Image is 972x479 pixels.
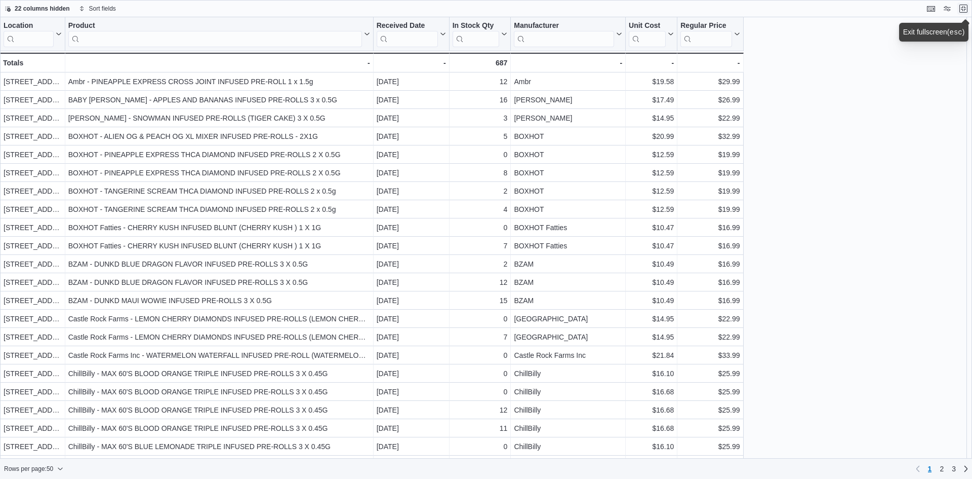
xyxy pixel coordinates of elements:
button: Unit Cost [629,21,674,47]
div: $25.99 [680,404,740,416]
div: [DATE] [377,149,446,161]
div: BOXHOT [514,167,622,179]
div: [STREET_ADDRESS] [4,422,62,434]
span: 3 [952,464,956,474]
div: 3 [453,112,508,124]
div: BOXHOT [514,203,622,215]
div: $25.99 [680,386,740,398]
div: [STREET_ADDRESS] [4,112,62,124]
div: $10.49 [629,258,674,270]
span: Rows per page : 50 [4,465,53,473]
div: [DATE] [377,258,446,270]
div: $10.49 [629,294,674,307]
nav: Pagination for preceding grid [912,461,972,477]
div: 16 [453,94,508,106]
div: 7 [453,240,508,252]
div: $25.99 [680,367,740,380]
div: BOXHOT - TANGERINE SCREAM THCA DIAMOND INFUSED PRE-ROLLS 2 x 0.5g [68,203,370,215]
div: BABY [PERSON_NAME] - APPLES AND BANANAS INFUSED PRE-ROLLS 3 x 0.5G [68,94,370,106]
button: Received Date [377,21,446,47]
div: BOXHOT Fatties - CHERRY KUSH INFUSED BLUNT (CHERRY KUSH ) 1 X 1G [68,222,370,234]
div: BZAM - DUNKD MAUI WOWIE INFUSED PRE-ROLLS 3 X 0.5G [68,294,370,307]
button: Manufacturer [514,21,622,47]
div: $19.99 [680,167,740,179]
div: [PERSON_NAME] - SNOWMAN INFUSED PRE-ROLLS (TIGER CAKE) 3 X 0.5G [68,112,370,124]
div: [STREET_ADDRESS] [4,222,62,234]
div: Ambr - PINEAPPLE EXPRESS CROSS JOINT INFUSED PRE-ROLL 1 x 1.5g [68,76,370,88]
div: [DATE] [377,294,446,307]
div: $16.99 [680,276,740,288]
div: 0 [453,349,508,361]
div: $29.99 [680,76,740,88]
span: 1 [928,464,932,474]
div: BOXHOT - PINEAPPLE EXPRESS THCA DIAMOND INFUSED PRE-ROLLS 2 X 0.5G [68,149,370,161]
div: BOXHOT Fatties - CHERRY KUSH INFUSED BLUNT (CHERRY KUSH ) 1 X 1G [68,240,370,252]
div: [PERSON_NAME] [514,94,622,106]
div: [STREET_ADDRESS] [4,331,62,343]
div: 12 [453,404,508,416]
div: BZAM [514,294,622,307]
div: $25.99 [680,422,740,434]
div: [STREET_ADDRESS] [4,313,62,325]
div: $25.99 [680,440,740,453]
div: 0 [453,222,508,234]
div: [STREET_ADDRESS] [4,167,62,179]
div: 15 [453,294,508,307]
div: [STREET_ADDRESS] [4,94,62,106]
span: 2 [940,464,944,474]
button: In Stock Qty [453,21,508,47]
div: Unit Cost [629,21,666,47]
div: 12 [453,76,508,88]
div: [STREET_ADDRESS] [4,76,62,88]
div: $12.59 [629,203,674,215]
div: BOXHOT Fatties [514,240,622,252]
div: $22.99 [680,313,740,325]
span: 22 columns hidden [15,5,70,13]
div: $33.99 [680,349,740,361]
div: [DATE] [377,386,446,398]
div: $21.84 [629,349,674,361]
div: Manufacturer [514,21,614,47]
div: BOXHOT - PINEAPPLE EXPRESS THCA DIAMOND INFUSED PRE-ROLLS 2 X 0.5G [68,167,370,179]
kbd: esc [950,28,962,36]
div: BZAM [514,258,622,270]
div: In Stock Qty [453,21,500,47]
div: 0 [453,149,508,161]
div: $32.99 [680,130,740,142]
div: [STREET_ADDRESS] [4,349,62,361]
div: Totals [3,57,62,69]
div: [STREET_ADDRESS] [4,276,62,288]
div: $22.99 [680,331,740,343]
div: $16.99 [680,258,740,270]
div: $19.99 [680,203,740,215]
button: Previous page [912,463,924,475]
div: [PERSON_NAME] [514,112,622,124]
div: $16.10 [629,367,674,380]
div: 0 [453,313,508,325]
div: $16.68 [629,404,674,416]
div: ChillBilly [514,404,622,416]
div: [DATE] [377,422,446,434]
div: [STREET_ADDRESS] [4,130,62,142]
div: ChillBilly - MAX 60'S BLOOD ORANGE TRIPLE INFUSED PRE-ROLLS 3 X 0.45G [68,367,370,380]
div: ChillBilly - MAX 60'S BLOOD ORANGE TRIPLE INFUSED PRE-ROLLS 3 X 0.45G [68,422,370,434]
div: BOXHOT Fatties [514,222,622,234]
button: Product [68,21,370,47]
div: Regular Price [680,21,732,31]
div: [DATE] [377,130,446,142]
div: - [680,57,740,69]
div: $10.47 [629,240,674,252]
div: $16.99 [680,240,740,252]
div: [DATE] [377,76,446,88]
div: 0 [453,367,508,380]
div: 7 [453,331,508,343]
div: 12 [453,276,508,288]
span: Sort fields [89,5,116,13]
div: ChillBilly [514,440,622,453]
div: $12.59 [629,185,674,197]
div: $20.99 [629,130,674,142]
div: 687 [453,57,508,69]
div: [STREET_ADDRESS] [4,185,62,197]
div: [STREET_ADDRESS] [4,386,62,398]
div: $16.99 [680,294,740,307]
